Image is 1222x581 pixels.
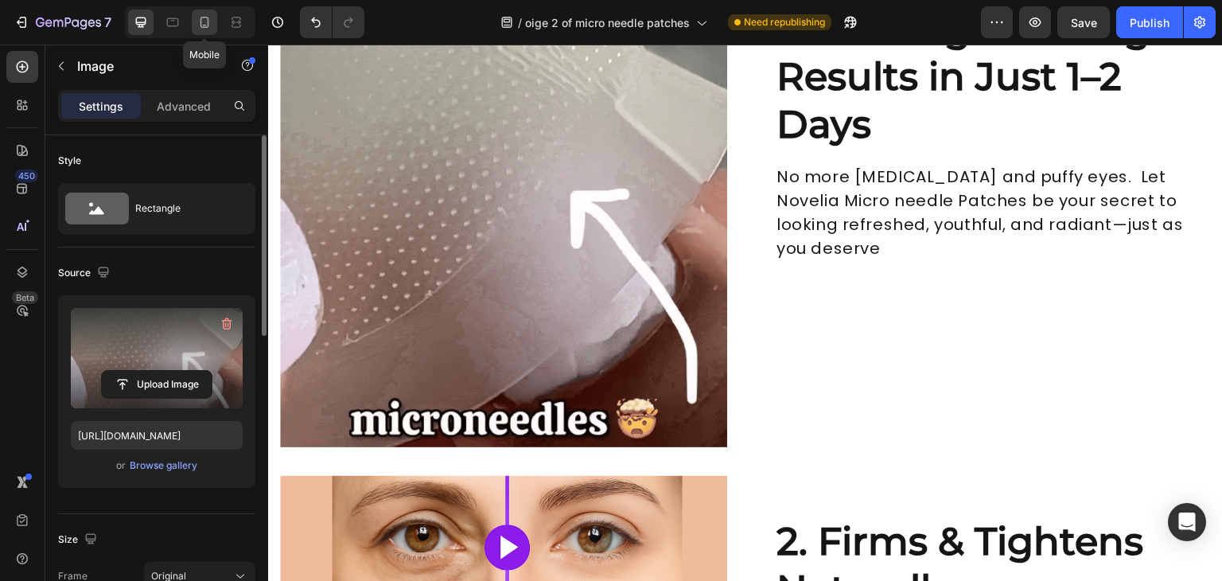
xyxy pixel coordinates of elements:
[58,263,113,284] div: Source
[58,154,81,168] div: Style
[508,120,941,216] p: No more [MEDICAL_DATA] and puffy eyes. Let Novelia Micro needle Patches be your secret to looking...
[268,45,1222,581] iframe: Design area
[101,370,212,399] button: Upload Image
[744,15,825,29] span: Need republishing
[58,529,100,551] div: Size
[518,14,522,31] span: /
[6,6,119,38] button: 7
[104,13,111,32] p: 7
[116,456,126,475] span: or
[508,474,875,567] strong: 2. Firms & Tightens Naturally
[135,190,232,227] div: Rectangle
[15,170,38,182] div: 450
[12,291,38,304] div: Beta
[79,98,123,115] p: Settings
[1071,16,1097,29] span: Save
[300,6,364,38] div: Undo/Redo
[157,98,211,115] p: Advanced
[1168,503,1206,541] div: Open Intercom Messenger
[1130,14,1169,31] div: Publish
[77,57,212,76] p: Image
[130,458,197,473] div: Browse gallery
[1057,6,1110,38] button: Save
[1116,6,1183,38] button: Publish
[129,458,198,474] button: Browse gallery
[71,421,243,450] input: https://example.com/image.jpg
[525,14,690,31] span: oige 2 of micro needle patches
